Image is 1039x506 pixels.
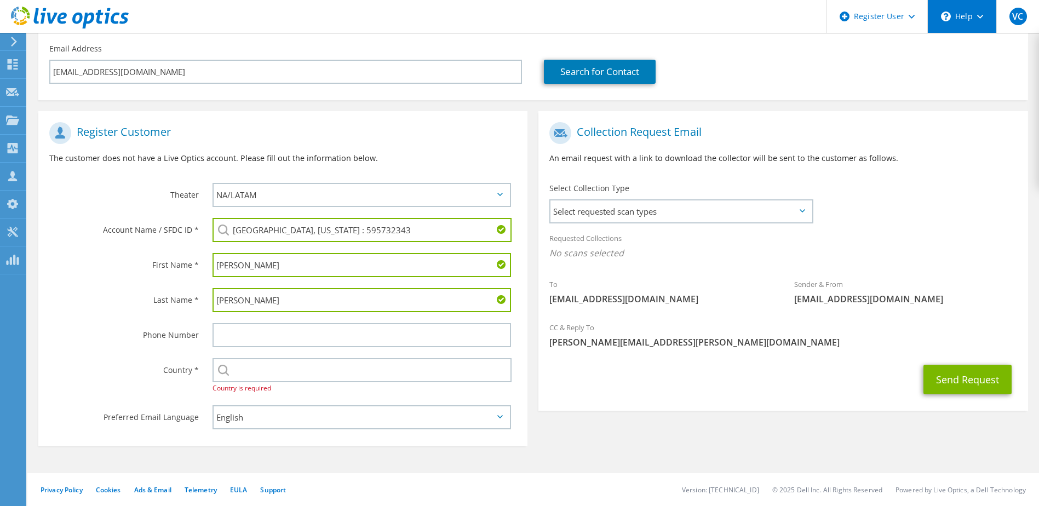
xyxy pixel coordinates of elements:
div: Sender & From [783,273,1028,311]
label: Country * [49,358,199,376]
button: Send Request [923,365,1012,394]
p: The customer does not have a Live Optics account. Please fill out the information below. [49,152,516,164]
a: Search for Contact [544,60,656,84]
p: An email request with a link to download the collector will be sent to the customer as follows. [549,152,1017,164]
label: Email Address [49,43,102,54]
svg: \n [941,12,951,21]
div: CC & Reply To [538,316,1027,354]
li: Powered by Live Optics, a Dell Technology [896,485,1026,495]
div: Requested Collections [538,227,1027,267]
h1: Register Customer [49,122,511,144]
span: Country is required [213,383,271,393]
label: First Name * [49,253,199,271]
label: Preferred Email Language [49,405,199,423]
a: EULA [230,485,247,495]
div: To [538,273,783,311]
a: Support [260,485,286,495]
a: Ads & Email [134,485,171,495]
li: Version: [TECHNICAL_ID] [682,485,759,495]
span: VC [1009,8,1027,25]
li: © 2025 Dell Inc. All Rights Reserved [772,485,882,495]
span: [EMAIL_ADDRESS][DOMAIN_NAME] [794,293,1017,305]
a: Privacy Policy [41,485,83,495]
label: Theater [49,183,199,200]
span: No scans selected [549,247,1017,259]
label: Select Collection Type [549,183,629,194]
label: Account Name / SFDC ID * [49,218,199,235]
label: Phone Number [49,323,199,341]
span: [EMAIL_ADDRESS][DOMAIN_NAME] [549,293,772,305]
label: Last Name * [49,288,199,306]
h1: Collection Request Email [549,122,1011,144]
span: [PERSON_NAME][EMAIL_ADDRESS][PERSON_NAME][DOMAIN_NAME] [549,336,1017,348]
span: Select requested scan types [550,200,811,222]
a: Cookies [96,485,121,495]
a: Telemetry [185,485,217,495]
